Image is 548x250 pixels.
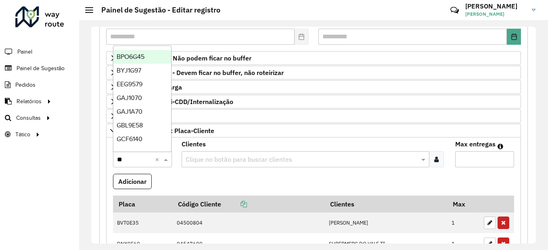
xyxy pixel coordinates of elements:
td: BVT0E35 [113,212,172,233]
ng-dropdown-panel: Options list [113,46,172,152]
span: GAJ1070 [117,94,142,101]
span: Tático [15,130,30,139]
a: Cliente para Multi-CDD/Internalização [106,95,521,108]
th: Max [448,196,480,212]
span: Cliente para Multi-CDD/Internalização [119,98,233,105]
button: Adicionar [113,174,152,189]
em: Máximo de clientes que serão colocados na mesma rota com os clientes informados [498,143,503,150]
span: Relatórios [17,97,42,106]
span: Clear all [155,154,162,164]
th: Clientes [324,196,447,212]
a: Cliente para Recarga [106,80,521,94]
span: GAJ1A70 [117,108,142,115]
span: [PERSON_NAME] [465,10,526,18]
a: Mapas Sugeridos: Placa-Cliente [106,124,521,137]
td: 04500804 [172,212,324,233]
td: [PERSON_NAME] [324,212,447,233]
span: Painel de Sugestão [17,64,65,73]
a: Cliente Retira [106,109,521,123]
span: EEG9579 [117,81,142,87]
span: BYJ1G97 [117,67,141,74]
td: 1 [448,212,480,233]
th: Placa [113,196,172,212]
a: Contato Rápido [446,2,463,19]
span: GCF6140 [117,135,142,142]
h3: [PERSON_NAME] [465,2,526,10]
a: Priorizar Cliente - Não podem ficar no buffer [106,51,521,65]
label: Clientes [182,139,206,149]
th: Código Cliente [172,196,324,212]
h2: Painel de Sugestão - Editar registro [93,6,220,15]
span: BPO6G45 [117,53,144,60]
span: Priorizar Cliente - Não podem ficar no buffer [119,55,251,61]
span: Painel [17,48,32,56]
span: Consultas [16,114,41,122]
button: Choose Date [507,29,521,45]
span: GBL9E58 [117,122,143,129]
a: Preservar Cliente - Devem ficar no buffer, não roteirizar [106,66,521,79]
span: Pedidos [15,81,36,89]
a: Copiar [221,200,247,208]
label: Max entregas [455,139,496,149]
span: Preservar Cliente - Devem ficar no buffer, não roteirizar [119,69,284,76]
